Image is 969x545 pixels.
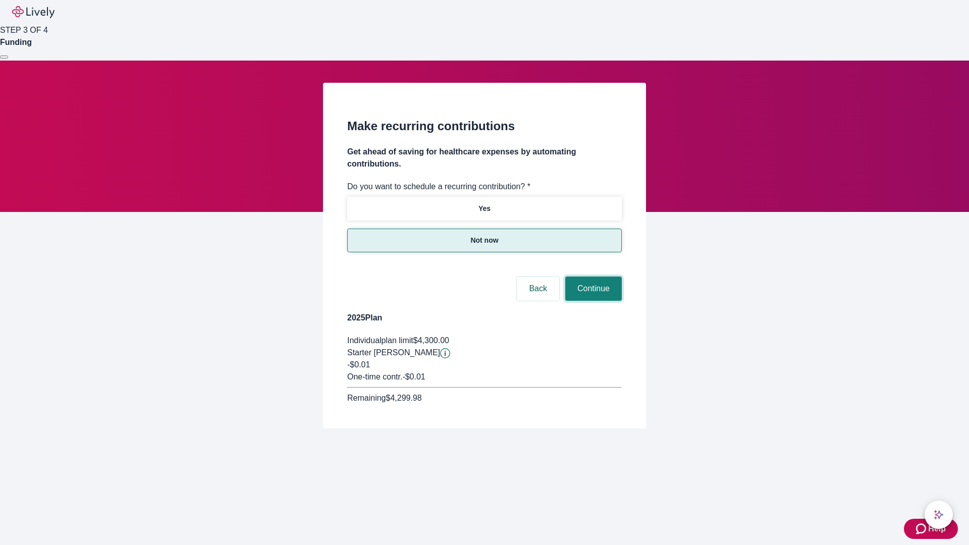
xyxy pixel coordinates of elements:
button: Continue [565,277,622,301]
span: $4,299.98 [386,394,421,402]
span: Remaining [347,394,386,402]
h4: Get ahead of saving for healthcare expenses by automating contributions. [347,146,622,170]
img: Lively [12,6,55,18]
button: Lively will contribute $0.01 to establish your account [440,348,450,358]
span: - $0.01 [402,372,425,381]
button: Not now [347,229,622,252]
p: Not now [470,235,498,246]
label: Do you want to schedule a recurring contribution? * [347,181,530,193]
svg: Zendesk support icon [916,523,928,535]
span: Help [928,523,946,535]
svg: Lively AI Assistant [934,510,944,520]
button: Zendesk support iconHelp [904,519,958,539]
span: One-time contr. [347,372,402,381]
button: Back [517,277,559,301]
span: Individual plan limit [347,336,413,345]
button: chat [925,501,953,529]
span: $4,300.00 [413,336,449,345]
p: Yes [478,203,491,214]
button: Yes [347,197,622,221]
h4: 2025 Plan [347,312,622,324]
span: -$0.01 [347,360,370,369]
svg: Starter penny details [440,348,450,358]
h2: Make recurring contributions [347,117,622,135]
span: Starter [PERSON_NAME] [347,348,440,357]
